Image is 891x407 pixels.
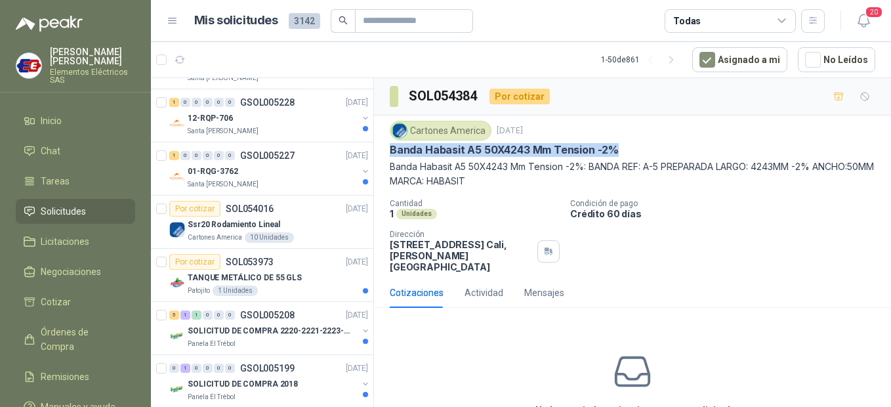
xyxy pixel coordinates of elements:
p: [DATE] [346,362,368,375]
div: 0 [225,311,235,320]
a: 0 1 0 0 0 0 GSOL005199[DATE] Company LogoSOLICITUD DE COMPRA 2018Panela El Trébol [169,360,371,402]
p: SOLICITUD DE COMPRA 2220-2221-2223-2224 [188,325,351,337]
p: GSOL005199 [240,364,295,373]
p: GSOL005227 [240,151,295,160]
h1: Mis solicitudes [194,11,278,30]
span: Remisiones [41,370,89,384]
a: 5 1 1 0 0 0 GSOL005208[DATE] Company LogoSOLICITUD DE COMPRA 2220-2221-2223-2224Panela El Trébol [169,307,371,349]
p: Banda Habasit A5 50X4243 Mm Tension -2% [390,143,619,157]
p: SOL054016 [226,204,274,213]
span: search [339,16,348,25]
div: Mensajes [524,286,564,300]
a: Chat [16,139,135,163]
div: 1 [169,151,179,160]
img: Company Logo [392,123,407,138]
button: 20 [852,9,875,33]
p: [STREET_ADDRESS] Cali , [PERSON_NAME][GEOGRAPHIC_DATA] [390,239,532,272]
span: 3142 [289,13,320,29]
div: 0 [192,151,201,160]
div: 0 [203,151,213,160]
span: Tareas [41,174,70,188]
a: Tareas [16,169,135,194]
img: Logo peakr [16,16,83,32]
p: Banda Habasit A5 50X4243 Mm Tension -2%: BANDA REF: A-5 PREPARADA LARGO: 4243MM -2% ANCHO:50MM MA... [390,160,875,188]
div: 5 [169,311,179,320]
p: Santa [PERSON_NAME] [188,73,259,83]
p: [PERSON_NAME] [PERSON_NAME] [50,47,135,66]
div: 1 [180,311,190,320]
p: [DATE] [346,309,368,322]
div: 0 [225,364,235,373]
div: Todas [673,14,701,28]
a: Cotizar [16,289,135,314]
div: Cartones America [390,121,491,140]
h3: SOL054384 [409,86,479,106]
p: Panela El Trébol [188,339,236,349]
p: TANQUE METÁLICO DE 55 GLS [188,272,302,284]
img: Company Logo [169,116,185,131]
p: 01-RQG-3762 [188,165,238,178]
a: Órdenes de Compra [16,320,135,359]
a: Licitaciones [16,229,135,254]
p: [DATE] [346,256,368,268]
a: Inicio [16,108,135,133]
div: 0 [180,98,190,107]
div: 0 [214,364,224,373]
div: Por cotizar [169,254,220,270]
div: Unidades [396,209,437,219]
p: Panela El Trébol [188,392,236,402]
div: Actividad [465,286,503,300]
a: Solicitudes [16,199,135,224]
div: 1 - 50 de 861 [601,49,682,70]
span: Cotizar [41,295,71,309]
p: Patojito [188,286,210,296]
p: SOLICITUD DE COMPRA 2018 [188,378,298,391]
button: No Leídos [798,47,875,72]
div: Cotizaciones [390,286,444,300]
p: Santa [PERSON_NAME] [188,179,259,190]
p: Dirección [390,230,532,239]
img: Company Logo [169,169,185,184]
p: GSOL005208 [240,311,295,320]
p: [DATE] [346,203,368,215]
div: 1 Unidades [213,286,258,296]
div: 1 [169,98,179,107]
p: Ssr20 Rodamiento Lineal [188,219,280,231]
div: 0 [225,151,235,160]
p: Elementos Eléctricos SAS [50,68,135,84]
span: Licitaciones [41,234,89,249]
div: 1 [192,311,201,320]
div: 0 [192,364,201,373]
span: Inicio [41,114,62,128]
img: Company Logo [169,328,185,344]
p: GSOL005228 [240,98,295,107]
div: 0 [203,364,213,373]
p: [DATE] [497,125,523,137]
p: 1 [390,208,394,219]
p: Cartones America [188,232,242,243]
a: Por cotizarSOL054016[DATE] Company LogoSsr20 Rodamiento LinealCartones America10 Unidades [151,196,373,249]
p: Santa [PERSON_NAME] [188,126,259,137]
img: Company Logo [169,275,185,291]
div: 0 [203,98,213,107]
p: 12-RQP-706 [188,112,233,125]
a: Remisiones [16,364,135,389]
span: Chat [41,144,60,158]
span: Solicitudes [41,204,86,219]
p: Condición de pago [570,199,886,208]
img: Company Logo [16,53,41,78]
span: Negociaciones [41,265,101,279]
a: Negociaciones [16,259,135,284]
p: Cantidad [390,199,560,208]
div: 10 Unidades [245,232,294,243]
span: Órdenes de Compra [41,325,123,354]
a: 1 0 0 0 0 0 GSOL005227[DATE] Company Logo01-RQG-3762Santa [PERSON_NAME] [169,148,371,190]
div: Por cotizar [489,89,550,104]
div: 0 [214,311,224,320]
div: 0 [169,364,179,373]
p: [DATE] [346,150,368,162]
span: 20 [865,6,883,18]
div: 0 [180,151,190,160]
div: 0 [203,311,213,320]
a: Por cotizarSOL053973[DATE] Company LogoTANQUE METÁLICO DE 55 GLSPatojito1 Unidades [151,249,373,302]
